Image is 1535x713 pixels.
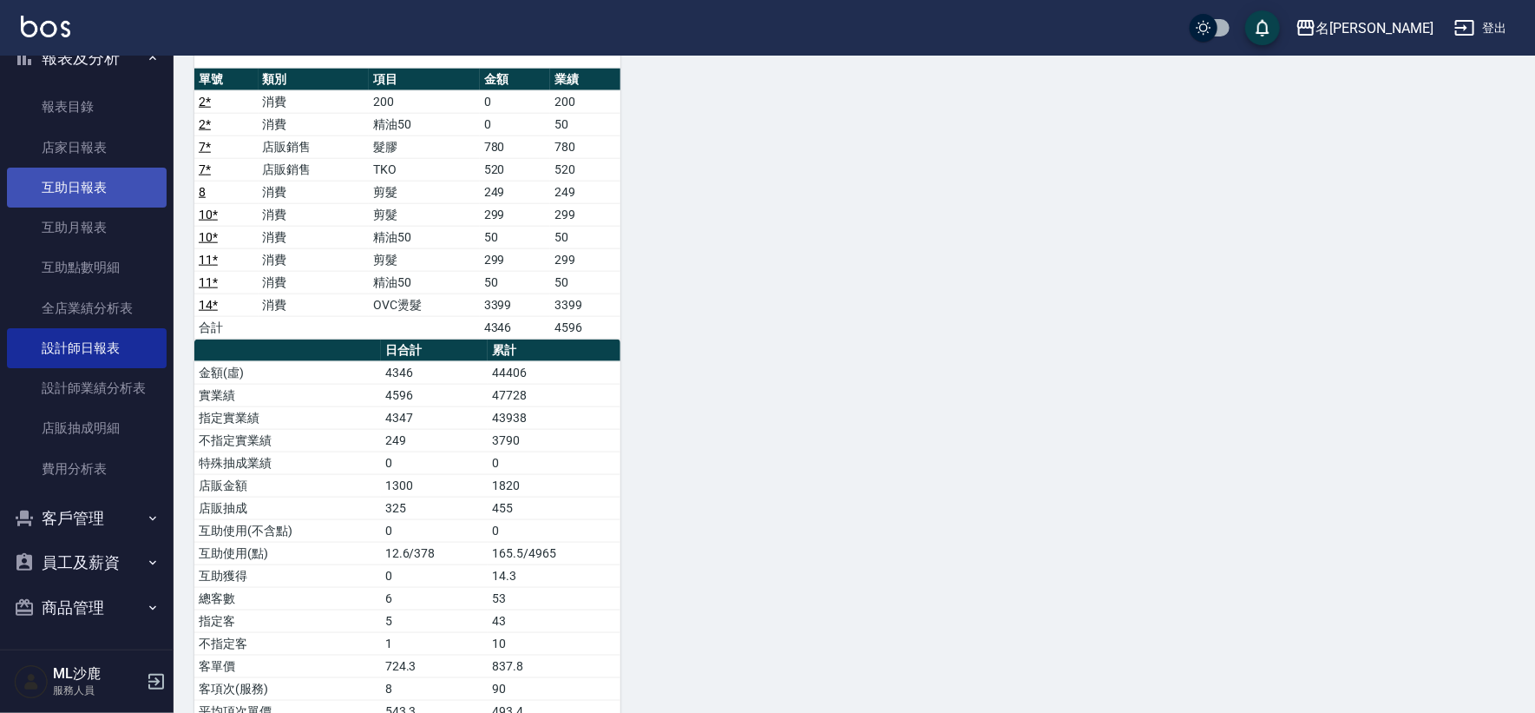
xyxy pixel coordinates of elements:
th: 金額 [480,69,550,91]
td: 724.3 [381,655,489,677]
td: 消費 [259,113,370,135]
th: 業績 [550,69,620,91]
td: 299 [550,248,620,271]
td: 金額(虛) [194,361,381,384]
th: 單號 [194,69,259,91]
td: 299 [550,203,620,226]
td: 50 [550,113,620,135]
th: 累計 [488,340,620,362]
td: 指定客 [194,610,381,632]
td: 43 [488,610,620,632]
td: 43938 [488,406,620,429]
button: 名[PERSON_NAME] [1289,10,1440,46]
td: 4346 [381,361,489,384]
td: 165.5/4965 [488,542,620,564]
td: 店販金額 [194,474,381,497]
td: 消費 [259,271,370,294]
td: 互助獲得 [194,564,381,587]
td: 50 [550,226,620,248]
td: 4347 [381,406,489,429]
th: 日合計 [381,340,489,362]
button: 報表及分析 [7,36,167,81]
td: 消費 [259,294,370,316]
td: 3399 [550,294,620,316]
h5: ML沙鹿 [53,665,141,683]
td: 14.3 [488,564,620,587]
td: 合計 [194,316,259,339]
td: 客項次(服務) [194,677,381,700]
td: 249 [550,181,620,203]
td: 53 [488,587,620,610]
td: 髮膠 [369,135,480,158]
td: 8 [381,677,489,700]
td: 精油50 [369,113,480,135]
td: 店販銷售 [259,158,370,181]
td: 互助使用(點) [194,542,381,564]
td: 10 [488,632,620,655]
td: 不指定客 [194,632,381,655]
td: 3790 [488,429,620,452]
td: 4596 [381,384,489,406]
td: 0 [488,452,620,474]
a: 8 [199,185,206,199]
td: 精油50 [369,271,480,294]
td: 1820 [488,474,620,497]
td: 299 [480,203,550,226]
button: 客戶管理 [7,496,167,541]
td: 總客數 [194,587,381,610]
td: 780 [550,135,620,158]
td: 店販抽成 [194,497,381,519]
th: 項目 [369,69,480,91]
td: 0 [480,113,550,135]
td: 消費 [259,203,370,226]
a: 店家日報表 [7,128,167,168]
a: 全店業績分析表 [7,288,167,328]
a: 費用分析表 [7,449,167,489]
td: 0 [488,519,620,542]
td: 0 [480,90,550,113]
td: 50 [480,271,550,294]
td: 消費 [259,248,370,271]
td: OVC燙髮 [369,294,480,316]
a: 設計師日報表 [7,328,167,368]
td: 0 [381,452,489,474]
a: 互助日報表 [7,168,167,208]
td: 780 [480,135,550,158]
td: 520 [480,158,550,181]
td: 249 [381,429,489,452]
button: 登出 [1447,12,1514,44]
a: 店販抽成明細 [7,408,167,448]
table: a dense table [194,69,620,340]
td: 不指定實業績 [194,429,381,452]
td: 44406 [488,361,620,384]
td: 249 [480,181,550,203]
td: 1 [381,632,489,655]
td: 客單價 [194,655,381,677]
button: 員工及薪資 [7,540,167,585]
td: 0 [381,519,489,542]
button: 商品管理 [7,585,167,630]
td: 消費 [259,90,370,113]
td: 325 [381,497,489,519]
td: 剪髮 [369,203,480,226]
button: save [1245,10,1280,45]
td: 剪髮 [369,248,480,271]
td: 店販銷售 [259,135,370,158]
td: 4596 [550,316,620,339]
td: 50 [550,271,620,294]
td: 200 [369,90,480,113]
td: 200 [550,90,620,113]
td: 剪髮 [369,181,480,203]
td: 50 [480,226,550,248]
a: 互助月報表 [7,208,167,248]
td: 90 [488,677,620,700]
th: 類別 [259,69,370,91]
a: 報表目錄 [7,87,167,127]
td: 837.8 [488,655,620,677]
td: 1300 [381,474,489,497]
div: 名[PERSON_NAME] [1316,17,1433,39]
a: 互助點數明細 [7,248,167,287]
td: 520 [550,158,620,181]
td: 6 [381,587,489,610]
td: TKO [369,158,480,181]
